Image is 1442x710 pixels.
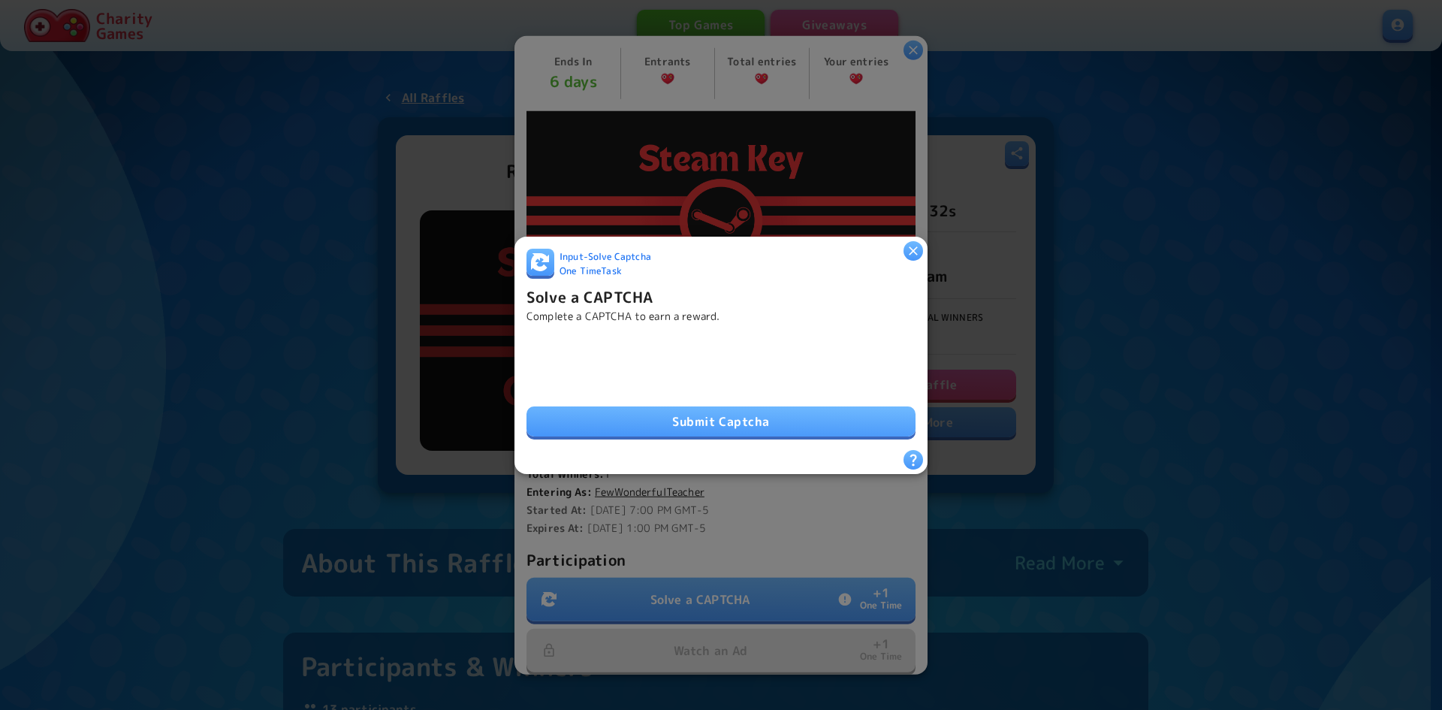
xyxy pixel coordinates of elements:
[526,336,755,394] iframe: reCAPTCHA
[560,264,622,279] span: One Time Task
[526,308,719,323] p: Complete a CAPTCHA to earn a reward.
[526,284,653,308] h6: Solve a CAPTCHA
[526,406,916,437] button: Submit Captcha
[560,250,651,264] span: Input - Solve Captcha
